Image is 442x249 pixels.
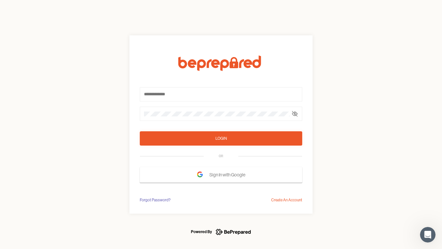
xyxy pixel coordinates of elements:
div: OR [219,154,223,159]
span: Sign In with Google [209,169,249,181]
div: Powered By [191,228,212,236]
div: Create An Account [271,197,302,203]
div: Forgot Password? [140,197,171,203]
div: Login [215,135,227,142]
iframe: Intercom live chat [420,227,436,243]
button: Sign In with Google [140,167,302,183]
button: Login [140,131,302,146]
